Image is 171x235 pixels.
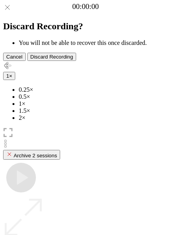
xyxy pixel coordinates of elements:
li: 2× [19,114,168,121]
div: Archive 2 sessions [6,151,57,158]
button: Cancel [3,53,26,61]
button: Archive 2 sessions [3,150,60,160]
li: You will not be able to recover this once discarded. [19,39,168,46]
button: 1× [3,72,15,80]
li: 1× [19,100,168,107]
li: 1.5× [19,107,168,114]
a: 00:00:00 [72,2,99,11]
li: 0.5× [19,93,168,100]
li: 0.25× [19,86,168,93]
h2: Discard Recording? [3,21,168,32]
button: Discard Recording [27,53,77,61]
span: 1 [6,73,9,79]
